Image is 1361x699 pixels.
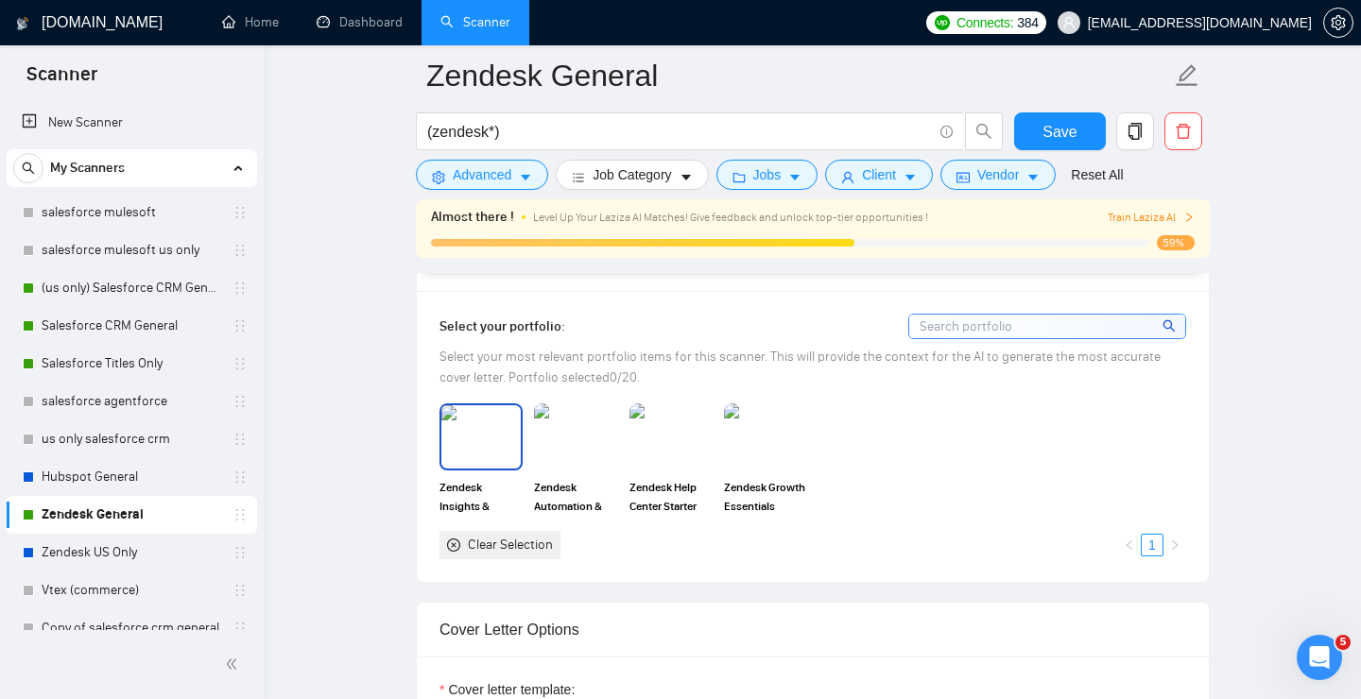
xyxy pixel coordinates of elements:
span: user [1062,16,1076,29]
span: caret-down [904,170,917,184]
span: copy [1117,123,1153,140]
li: Previous Page [1118,534,1141,556]
span: close-circle [447,538,460,552]
button: settingAdvancedcaret-down [416,160,548,190]
button: search [13,153,43,183]
span: caret-down [519,170,532,184]
span: info-circle [940,126,953,138]
span: 384 [1017,12,1038,33]
span: holder [233,469,248,485]
li: 1 [1141,534,1163,556]
span: holder [233,281,248,296]
span: Select your portfolio: [439,318,565,334]
span: Select your most relevant portfolio items for this scanner. This will provide the context for the... [439,349,1161,385]
a: salesforce mulesoft us only [42,231,221,269]
a: us only salesforce crm [42,420,221,458]
span: holder [233,621,248,636]
a: Reset All [1071,164,1123,185]
button: barsJob Categorycaret-down [556,160,708,190]
img: portfolio thumbnail image [724,403,807,469]
a: Copy of salesforce crm general [42,609,221,647]
span: search [966,123,1002,140]
span: idcard [956,170,970,184]
a: setting [1323,15,1353,30]
span: holder [233,432,248,447]
span: Almost there ! [431,207,514,228]
div: Clear Selection [468,535,553,555]
button: delete [1164,112,1202,150]
span: Jobs [753,164,782,185]
img: portfolio thumbnail image [629,403,713,469]
span: caret-down [788,170,801,184]
button: Save [1014,112,1106,150]
button: idcardVendorcaret-down [940,160,1056,190]
a: searchScanner [440,14,510,30]
a: 1 [1142,535,1163,555]
span: edit [1175,63,1199,88]
a: Zendesk US Only [42,534,221,571]
span: Zendesk Automation & Workflows Pack [534,478,617,516]
span: Zendesk Growth Essentials Package [724,478,807,516]
span: 5 [1335,635,1351,650]
span: Connects: [956,12,1013,33]
img: portfolio thumbnail image [441,405,521,468]
li: New Scanner [7,104,257,142]
a: Hubspot General [42,458,221,496]
button: Train Laziza AI [1108,209,1195,227]
span: double-left [225,655,244,673]
iframe: Intercom live chat [1297,635,1342,680]
span: holder [233,243,248,258]
span: setting [1324,15,1352,30]
span: Vendor [977,164,1019,185]
span: caret-down [1026,170,1040,184]
span: right [1169,539,1180,551]
span: holder [233,205,248,220]
a: homeHome [222,14,279,30]
span: setting [432,170,445,184]
button: setting [1323,8,1353,38]
span: 59% [1157,235,1195,250]
span: Client [862,164,896,185]
span: folder [732,170,746,184]
button: left [1118,534,1141,556]
a: Vtex (commerce) [42,571,221,609]
img: logo [16,9,29,39]
a: (us only) Salesforce CRM General [42,269,221,307]
a: dashboardDashboard [317,14,403,30]
span: search [14,162,43,175]
span: My Scanners [50,149,125,187]
a: New Scanner [22,104,242,142]
button: copy [1116,112,1154,150]
a: salesforce mulesoft [42,194,221,231]
span: left [1124,539,1135,551]
span: Scanner [11,60,112,100]
a: salesforce agentforce [42,383,221,420]
li: Next Page [1163,534,1186,556]
span: Level Up Your Laziza AI Matches! Give feedback and unlock top-tier opportunities ! [533,211,928,224]
input: Search Freelance Jobs... [427,120,932,144]
input: Scanner name... [426,52,1171,99]
a: Salesforce Titles Only [42,345,221,383]
span: caret-down [680,170,693,184]
span: Zendesk Help Center Starter [629,478,713,516]
span: search [1163,315,1179,336]
a: Salesforce CRM General [42,307,221,345]
input: Search portfolio [909,315,1185,338]
span: holder [233,318,248,333]
span: bars [572,170,585,184]
span: holder [233,583,248,598]
button: folderJobscaret-down [716,160,818,190]
span: Zendesk Insights & Reporting Quick Start [439,478,523,516]
span: holder [233,545,248,560]
span: Job Category [593,164,671,185]
span: delete [1165,123,1201,140]
img: portfolio thumbnail image [534,403,617,469]
img: upwork-logo.png [935,15,950,30]
span: holder [233,394,248,409]
span: right [1183,212,1195,223]
span: holder [233,507,248,522]
li: My Scanners [7,149,257,685]
button: right [1163,534,1186,556]
a: Zendesk General [42,496,221,534]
